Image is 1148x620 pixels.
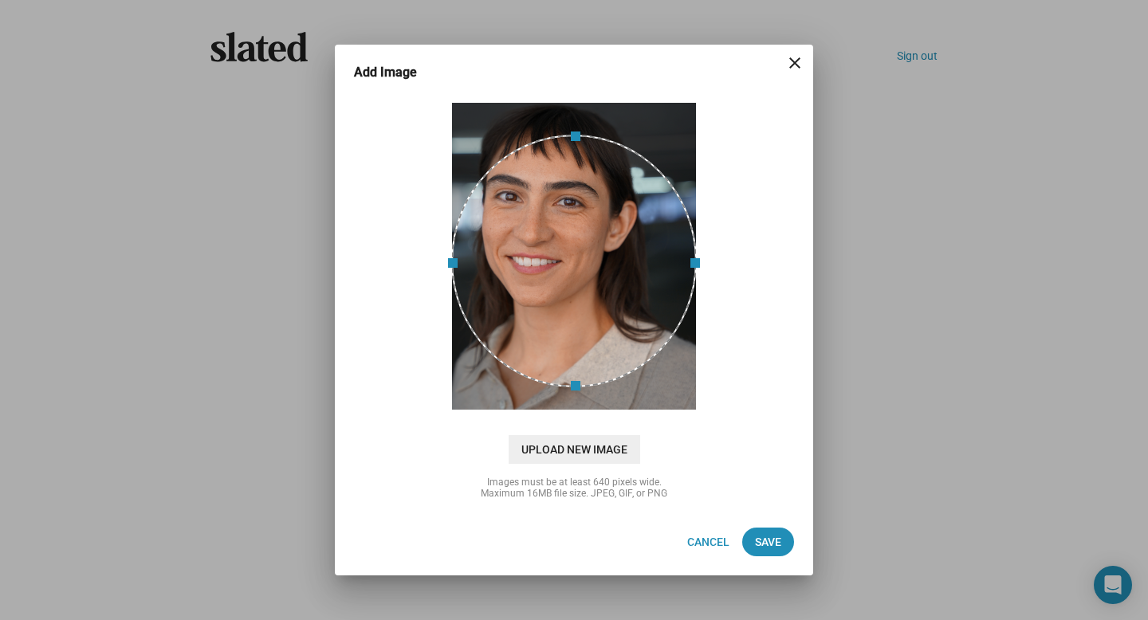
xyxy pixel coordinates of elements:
button: Save [742,528,794,556]
img: wor9D8AAAAGSURBVAMAquW9SBLxmRMAAAAASUVORK5CYII= [451,102,697,410]
div: Images must be at least 640 pixels wide. Maximum 16MB file size. JPEG, GIF, or PNG [415,477,733,499]
span: Cancel [687,528,729,556]
mat-icon: close [785,53,804,73]
span: Save [755,528,781,556]
span: Upload New Image [509,435,640,464]
h3: Add Image [354,64,439,80]
button: Cancel [674,528,742,556]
